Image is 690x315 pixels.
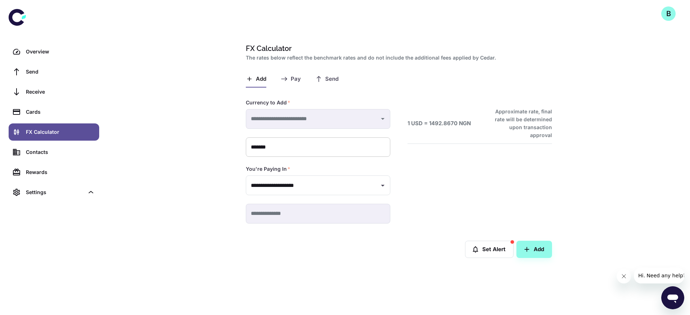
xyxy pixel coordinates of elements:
span: Add [256,76,266,83]
span: Hi. Need any help? [4,5,52,11]
span: Send [325,76,339,83]
a: Overview [9,43,99,60]
h6: Approximate rate, final rate will be determined upon transaction approval [487,108,552,139]
iframe: Message from company [634,268,684,283]
button: B [661,6,676,21]
label: You're Paying In [246,165,290,173]
div: Cards [26,108,95,116]
iframe: Close message [617,269,631,283]
div: Settings [26,188,84,196]
button: Set Alert [465,241,514,258]
label: Currency to Add [246,99,290,106]
h1: FX Calculator [246,43,549,54]
a: Contacts [9,144,99,161]
div: Contacts [26,148,95,156]
span: Pay [291,76,301,83]
h6: 1 USD = 1492.8670 NGN [408,119,471,128]
div: Rewards [26,168,95,176]
div: Receive [26,88,95,96]
div: FX Calculator [26,128,95,136]
a: Receive [9,83,99,100]
a: Send [9,63,99,80]
button: Add [516,241,552,258]
a: FX Calculator [9,123,99,141]
div: Settings [9,184,99,201]
div: Send [26,68,95,76]
a: Rewards [9,164,99,181]
iframe: Button to launch messaging window [661,286,684,309]
button: Open [378,180,388,191]
h2: The rates below reflect the benchmark rates and do not include the additional fees applied by Cedar. [246,54,549,62]
div: Overview [26,48,95,56]
a: Cards [9,103,99,121]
